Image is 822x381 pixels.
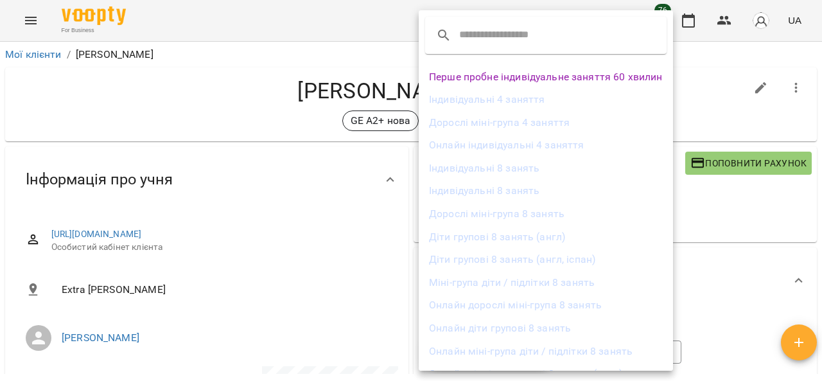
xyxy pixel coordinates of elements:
[419,271,673,294] li: Міні-група діти / підлітки 8 занять
[419,157,673,180] li: Індивідуальні 8 занять
[419,179,673,202] li: Індивідуальні 8 занять
[419,202,673,226] li: Дорослі міні-група 8 занять
[419,248,673,271] li: Діти групові 8 занять (англ, іспан)
[419,317,673,340] li: Онлайн діти групові 8 занять
[419,226,673,249] li: Діти групові 8 занять (англ)
[419,66,673,89] li: Перше пробне індивідуальне заняття 60 хвилин
[419,134,673,157] li: Онлайн індивідуальні 4 заняття
[419,340,673,363] li: Онлайн міні-група діти / підлітки 8 занять
[419,294,673,317] li: Онлайн дорослі міні-група 8 занять
[419,88,673,111] li: Індивідуальні 4 заняття
[419,111,673,134] li: Дорослі міні-група 4 заняття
